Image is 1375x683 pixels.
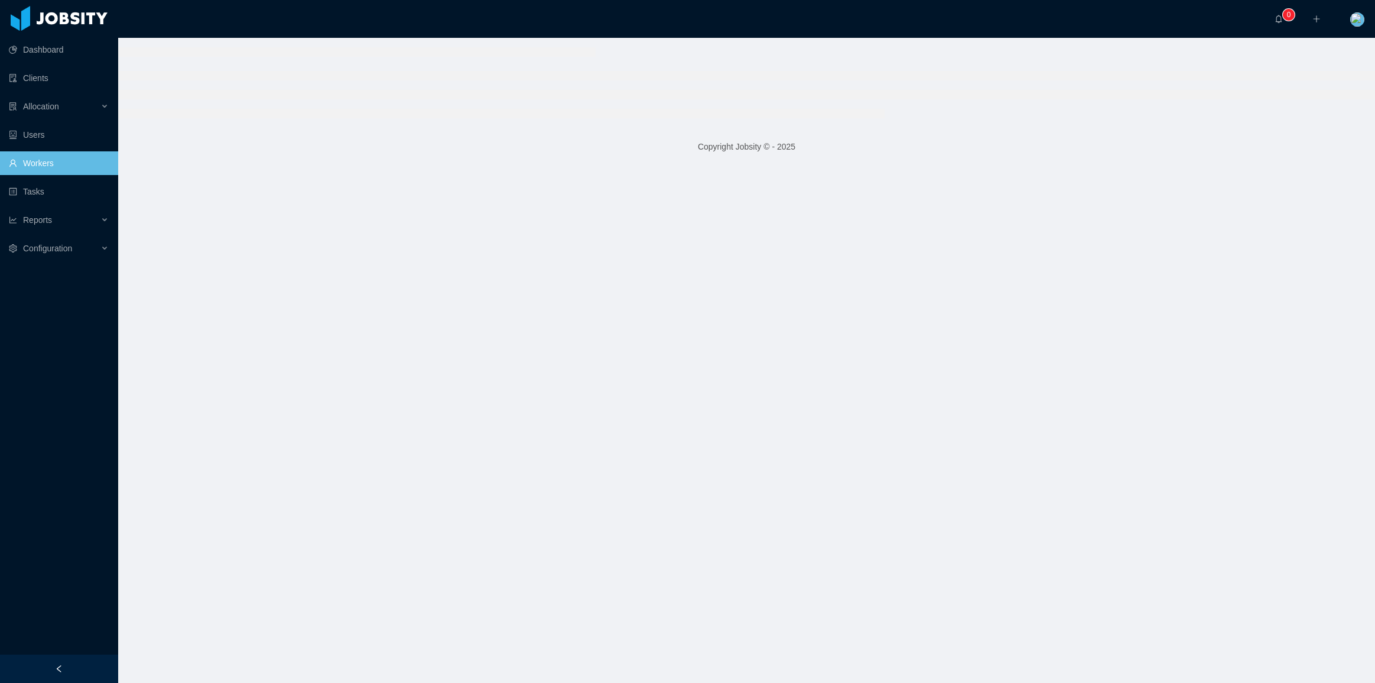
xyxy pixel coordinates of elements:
[1350,12,1364,27] img: 1d261170-802c-11eb-b758-29106f463357_6063414d2c854.png
[1312,15,1321,23] i: icon: plus
[9,102,17,111] i: icon: solution
[9,123,109,147] a: icon: robotUsers
[1275,15,1283,23] i: icon: bell
[9,38,109,61] a: icon: pie-chartDashboard
[23,102,59,111] span: Allocation
[9,66,109,90] a: icon: auditClients
[9,180,109,203] a: icon: profileTasks
[9,216,17,224] i: icon: line-chart
[118,127,1375,167] footer: Copyright Jobsity © - 2025
[23,215,52,225] span: Reports
[9,244,17,253] i: icon: setting
[1283,9,1295,21] sup: 0
[23,244,72,253] span: Configuration
[9,151,109,175] a: icon: userWorkers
